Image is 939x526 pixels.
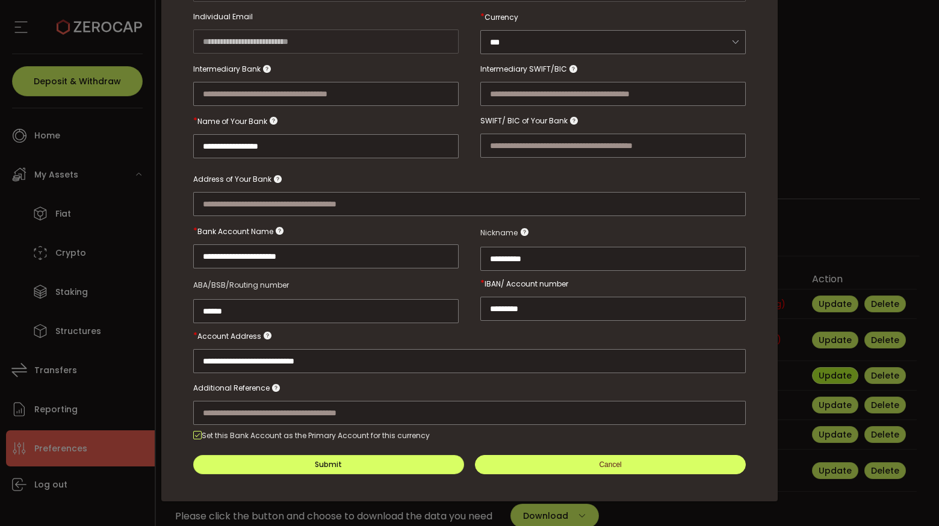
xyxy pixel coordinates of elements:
span: Cancel [599,460,621,469]
button: Submit [193,455,464,474]
button: Cancel [475,455,746,474]
iframe: Chat Widget [879,468,939,526]
span: ABA/BSB/Routing number [193,280,289,290]
div: Set this Bank Account as the Primary Account for this currency [202,430,430,441]
div: Submit [315,461,342,468]
span: Nickname [480,226,518,240]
